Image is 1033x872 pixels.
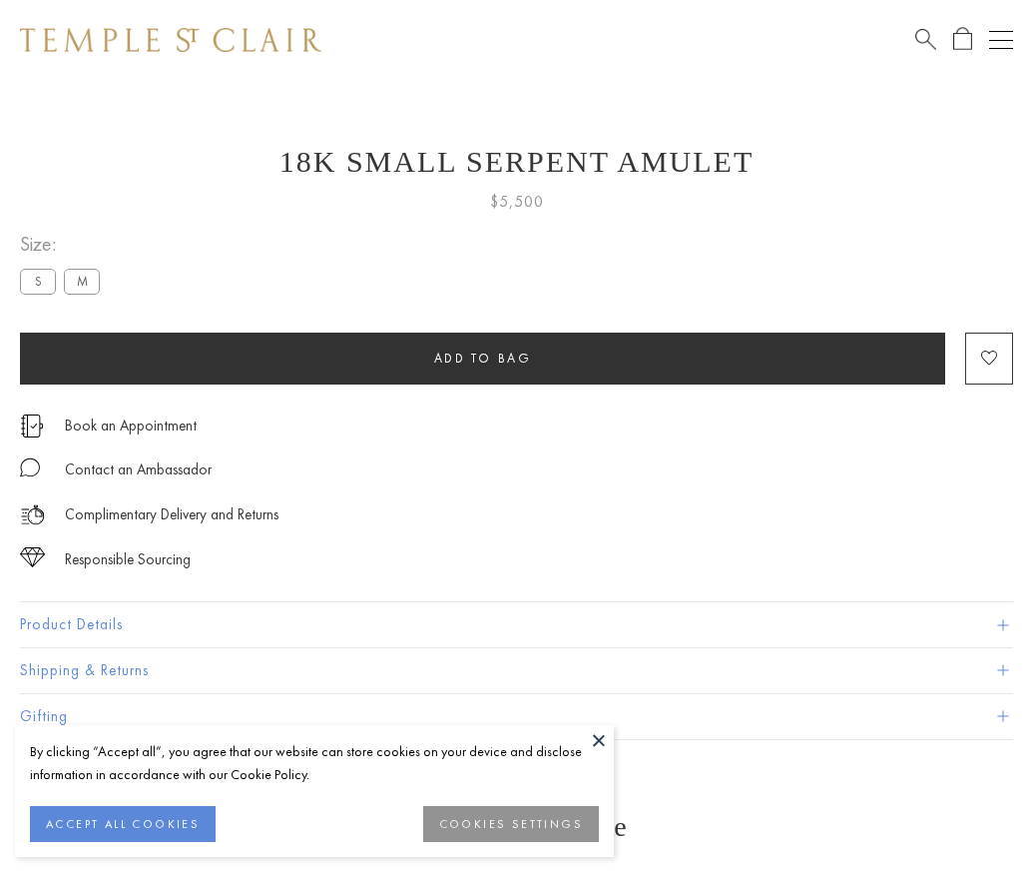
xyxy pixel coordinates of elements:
[20,602,1013,647] button: Product Details
[20,415,44,437] img: icon_appointment.svg
[20,502,45,527] img: icon_delivery.svg
[65,502,278,527] p: Complimentary Delivery and Returns
[65,457,212,482] div: Contact an Ambassador
[20,145,1013,179] h1: 18K Small Serpent Amulet
[434,350,532,367] span: Add to bag
[64,269,100,294] label: M
[490,189,544,215] span: $5,500
[423,806,599,842] button: COOKIES SETTINGS
[30,806,216,842] button: ACCEPT ALL COOKIES
[65,415,197,436] a: Book an Appointment
[20,694,1013,739] button: Gifting
[20,648,1013,693] button: Shipping & Returns
[915,27,936,52] a: Search
[65,547,191,572] div: Responsible Sourcing
[30,740,599,786] div: By clicking “Accept all”, you agree that our website can store cookies on your device and disclos...
[20,457,40,477] img: MessageIcon-01_2.svg
[20,333,945,385] button: Add to bag
[20,228,108,261] span: Size:
[953,27,972,52] a: Open Shopping Bag
[20,547,45,567] img: icon_sourcing.svg
[989,28,1013,52] button: Open navigation
[20,28,321,52] img: Temple St. Clair
[20,269,56,294] label: S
